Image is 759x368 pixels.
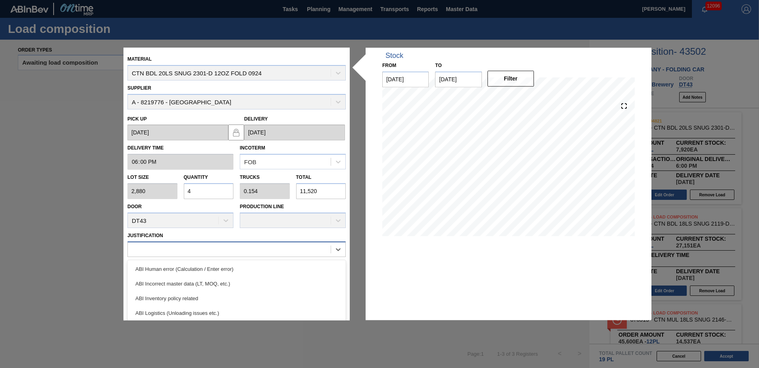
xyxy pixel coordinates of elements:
[244,159,256,165] div: FOB
[435,71,482,87] input: mm/dd/yyyy
[127,172,177,184] label: Lot size
[127,56,152,62] label: Material
[240,146,265,151] label: Incoterm
[231,128,241,137] img: locked
[127,85,151,91] label: Supplier
[127,306,346,320] div: ABI Logistics (Unloading issues etc.)
[385,52,403,60] div: Stock
[382,71,429,87] input: mm/dd/yyyy
[244,116,268,122] label: Delivery
[184,175,208,180] label: Quantity
[127,125,228,141] input: mm/dd/yyyy
[296,175,312,180] label: Total
[382,63,396,68] label: From
[127,143,233,154] label: Delivery Time
[127,262,346,276] div: ABI Human error (Calculation / Enter error)
[127,276,346,291] div: ABI Incorrect master data (LT, MOQ, etc.)
[228,125,244,140] button: locked
[127,233,163,238] label: Justification
[487,71,534,86] button: Filter
[127,116,147,122] label: Pick up
[127,259,346,270] label: Comments
[127,291,346,306] div: ABI Inventory policy related
[127,204,142,209] label: Door
[244,125,345,141] input: mm/dd/yyyy
[240,204,284,209] label: Production Line
[240,175,260,180] label: Trucks
[435,63,441,68] label: to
